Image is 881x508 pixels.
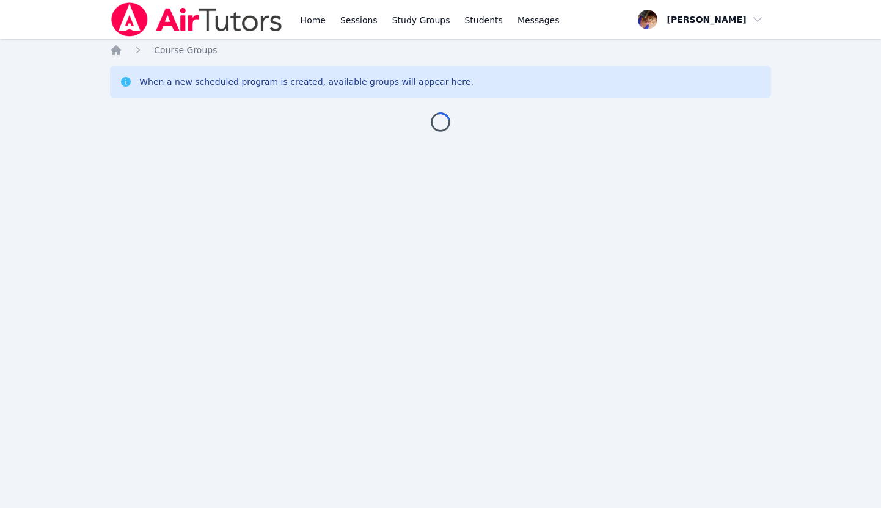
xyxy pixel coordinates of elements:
div: When a new scheduled program is created, available groups will appear here. [139,76,473,88]
a: Course Groups [154,44,217,56]
span: Course Groups [154,45,217,55]
span: Messages [517,14,560,26]
img: Air Tutors [110,2,283,37]
nav: Breadcrumb [110,44,771,56]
